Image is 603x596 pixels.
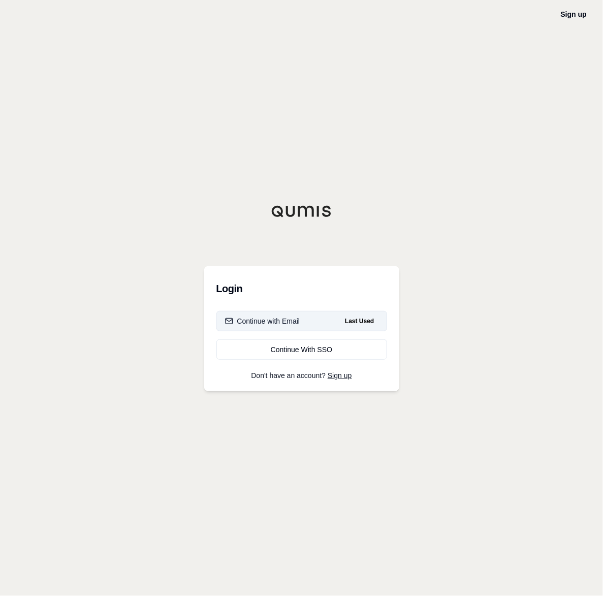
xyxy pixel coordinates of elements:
[328,371,352,380] a: Sign up
[341,315,378,327] span: Last Used
[216,339,387,360] a: Continue With SSO
[271,205,332,217] img: Qumis
[561,10,587,18] a: Sign up
[216,372,387,379] p: Don't have an account?
[216,278,387,299] h3: Login
[216,311,387,331] button: Continue with EmailLast Used
[225,344,378,355] div: Continue With SSO
[225,316,300,326] div: Continue with Email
